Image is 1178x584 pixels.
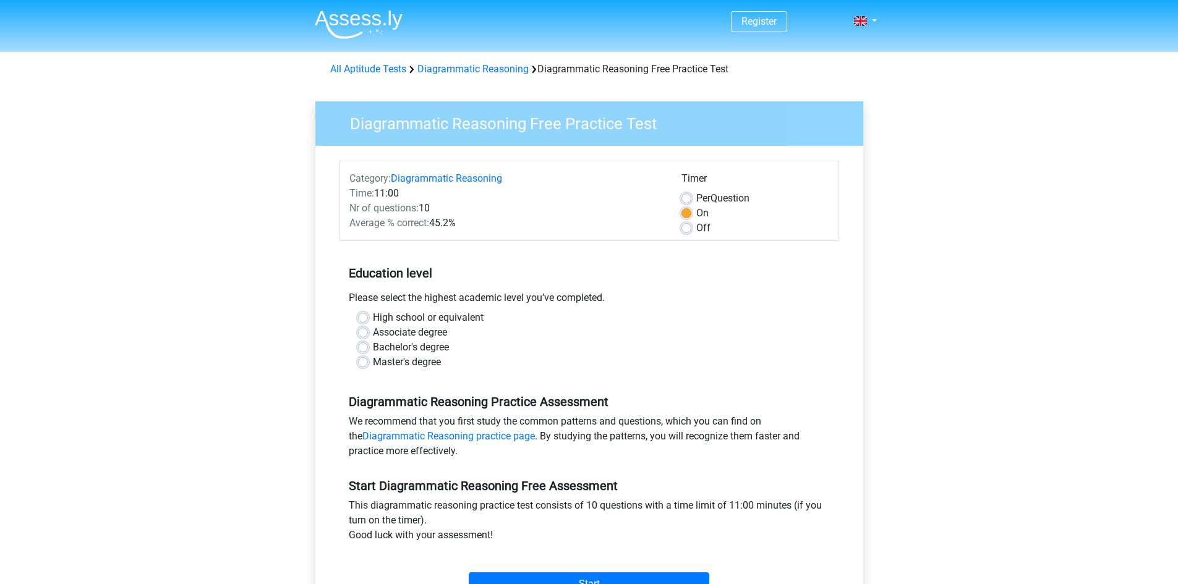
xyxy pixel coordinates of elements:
[349,217,429,229] span: Average % correct:
[696,191,749,206] label: Question
[373,325,447,340] label: Associate degree
[373,340,449,355] label: Bachelor's degree
[696,221,711,235] label: Off
[349,202,419,214] span: Nr of questions:
[349,478,830,493] h5: Start Diagrammatic Reasoning Free Assessment
[315,10,403,39] img: Assessly
[362,430,535,442] a: Diagrammatic Reasoning practice page
[340,216,672,231] div: 45.2%
[417,63,529,75] a: Diagrammatic Reasoning
[741,15,777,27] a: Register
[391,172,502,184] a: Diagrammatic Reasoning
[339,498,839,548] div: This diagrammatic reasoning practice test consists of 10 questions with a time limit of 11:00 min...
[373,355,441,370] label: Master's degree
[349,187,374,199] span: Time:
[696,206,709,221] label: On
[349,261,830,286] h5: Education level
[340,201,672,216] div: 10
[349,394,830,409] h5: Diagrammatic Reasoning Practice Assessment
[349,172,391,184] span: Category:
[325,62,853,77] div: Diagrammatic Reasoning Free Practice Test
[696,192,711,204] span: Per
[339,290,839,310] div: Please select the highest academic level you’ve completed.
[373,310,484,325] label: High school or equivalent
[340,186,672,201] div: 11:00
[330,63,406,75] a: All Aptitude Tests
[339,414,839,463] div: We recommend that you first study the common patterns and questions, which you can find on the . ...
[681,171,829,191] div: Timer
[335,109,854,133] h3: Diagrammatic Reasoning Free Practice Test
